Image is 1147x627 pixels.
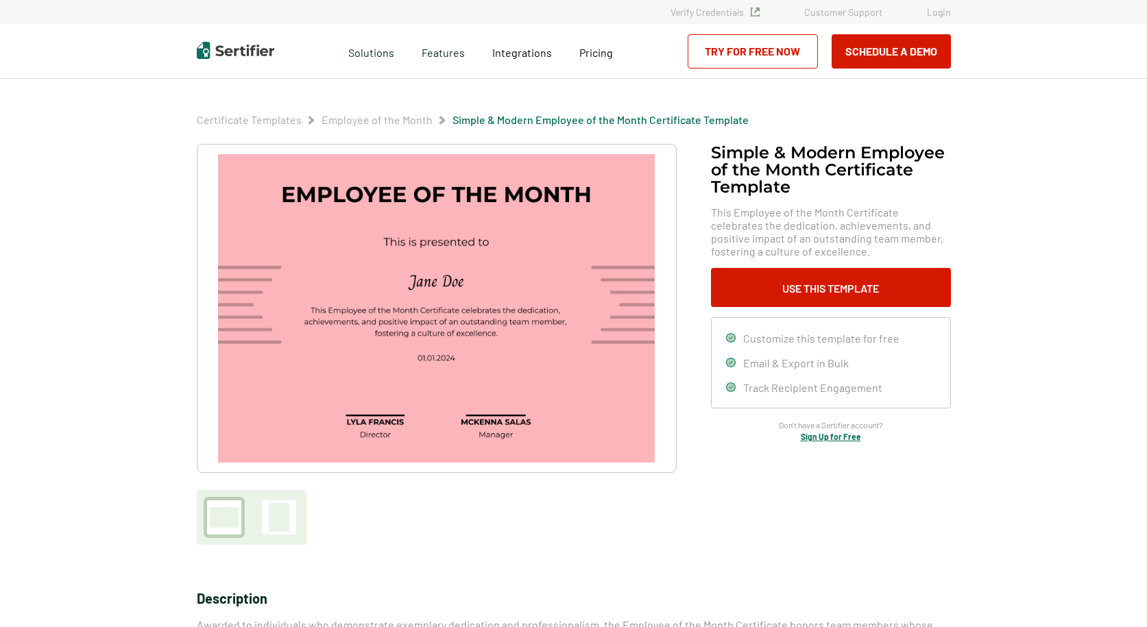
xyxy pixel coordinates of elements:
span: Integrations [492,46,552,59]
img: Simple & Modern Employee of the Month Certificate Template [218,154,654,463]
span: Track Recipient Engagement [743,381,882,394]
img: Sertifier | Digital Credentialing Platform [197,42,274,59]
span: Customize this template for free [743,332,900,345]
a: Integrations [492,42,552,60]
span: Features [422,42,465,60]
h1: Simple & Modern Employee of the Month Certificate Template [711,144,951,195]
a: Verify Credentials [671,6,760,18]
a: Simple & Modern Employee of the Month Certificate Template [452,113,749,126]
span: Description [197,590,267,606]
span: Certificate Templates [197,113,302,127]
a: Sign Up for Free [801,432,861,441]
span: Solutions [348,42,394,60]
span: This Employee of the Month Certificate celebrates the dedication, achievements, and positive impa... [711,206,951,258]
a: Login [927,6,951,18]
button: Use This Template [711,268,951,307]
img: Verified [751,8,760,16]
a: Customer Support [804,6,882,18]
span: Email & Export in Bulk [743,356,849,369]
span: Employee of the Month [322,113,433,127]
a: Pricing [579,42,613,60]
span: Simple & Modern Employee of the Month Certificate Template [452,113,749,127]
span: Pricing [579,46,613,59]
span: Don’t have a Sertifier account? [779,419,883,432]
a: Employee of the Month [322,113,433,126]
div: Breadcrumb [197,113,749,127]
a: Certificate Templates [197,113,302,126]
a: Try for Free Now [688,34,818,69]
